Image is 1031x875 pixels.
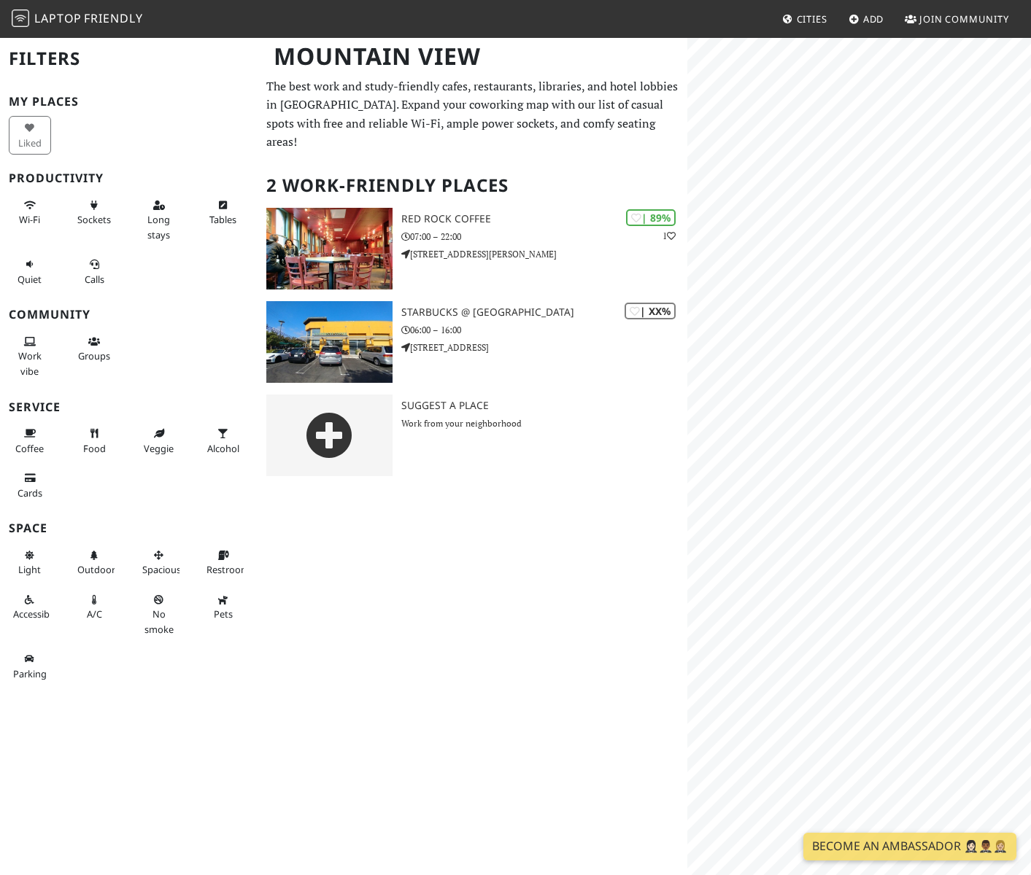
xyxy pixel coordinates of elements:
[73,193,115,232] button: Sockets
[73,252,115,291] button: Calls
[77,563,115,576] span: Outdoor area
[9,521,249,535] h3: Space
[73,330,115,368] button: Groups
[12,9,29,27] img: LaptopFriendly
[9,400,249,414] h3: Service
[138,543,180,582] button: Spacious
[83,442,106,455] span: Food
[266,163,679,208] h2: 2 Work-Friendly Places
[266,394,392,476] img: gray-place-d2bdb4477600e061c01bd816cc0f2ef0cfcb1ca9e3ad78868dd16fb2af073a21.png
[626,209,676,226] div: | 89%
[15,442,44,455] span: Coffee
[625,303,676,319] div: | XX%
[401,400,688,412] h3: Suggest a Place
[401,416,688,430] p: Work from your neighborhood
[899,6,1015,32] a: Join Community
[13,607,57,621] span: Accessible
[73,543,115,582] button: Outdoor
[266,77,679,152] p: The best work and study-friendly cafes, restaurants, libraries, and hotel lobbies in [GEOGRAPHIC_...
[9,95,249,109] h3: My Places
[18,563,41,576] span: Natural light
[18,349,42,377] span: People working
[9,588,51,626] button: Accessible
[803,833,1016,860] a: Become an Ambassador 🤵🏻‍♀️🤵🏾‍♂️🤵🏼‍♀️
[202,588,244,626] button: Pets
[9,308,249,322] h3: Community
[797,12,827,26] span: Cities
[73,421,115,460] button: Food
[202,421,244,460] button: Alcohol
[18,273,42,286] span: Quiet
[13,667,47,680] span: Parking
[144,442,174,455] span: Veggie
[266,301,392,383] img: Starbucks @ Charleston Rd
[258,301,687,383] a: Starbucks @ Charleston Rd | XX% Starbucks @ [GEOGRAPHIC_DATA] 06:00 – 16:00 [STREET_ADDRESS]
[401,323,688,337] p: 06:00 – 16:00
[401,341,688,354] p: [STREET_ADDRESS]
[258,394,687,476] a: Suggest a Place Work from your neighborhood
[863,12,884,26] span: Add
[262,36,684,77] h1: Mountain View
[138,193,180,246] button: Long stays
[202,543,244,582] button: Restroom
[207,442,239,455] span: Alcohol
[266,208,392,289] img: Red Rock Coffee
[401,306,688,319] h3: Starbucks @ [GEOGRAPHIC_DATA]
[663,229,676,243] p: 1
[9,193,51,232] button: Wi-Fi
[9,543,51,582] button: Light
[202,193,244,232] button: Tables
[85,273,104,286] span: Video/audio calls
[9,36,249,81] h2: Filters
[209,213,236,226] span: Work-friendly tables
[144,607,174,635] span: Smoke free
[84,10,142,26] span: Friendly
[9,647,51,685] button: Parking
[73,588,115,626] button: A/C
[142,563,181,576] span: Spacious
[19,213,40,226] span: Stable Wi-Fi
[18,486,42,499] span: Credit cards
[401,247,688,261] p: [STREET_ADDRESS][PERSON_NAME]
[77,213,111,226] span: Power sockets
[78,349,110,362] span: Group tables
[214,607,233,621] span: Pet friendly
[776,6,833,32] a: Cities
[843,6,890,32] a: Add
[401,213,688,225] h3: Red Rock Coffee
[9,421,51,460] button: Coffee
[138,588,180,641] button: No smoke
[9,171,249,185] h3: Productivity
[9,252,51,291] button: Quiet
[147,213,170,241] span: Long stays
[34,10,82,26] span: Laptop
[206,563,250,576] span: Restroom
[258,208,687,289] a: Red Rock Coffee | 89% 1 Red Rock Coffee 07:00 – 22:00 [STREET_ADDRESS][PERSON_NAME]
[87,607,102,621] span: Air conditioned
[9,330,51,383] button: Work vibe
[9,466,51,505] button: Cards
[12,7,143,32] a: LaptopFriendly LaptopFriendly
[919,12,1009,26] span: Join Community
[401,230,688,244] p: 07:00 – 22:00
[138,421,180,460] button: Veggie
